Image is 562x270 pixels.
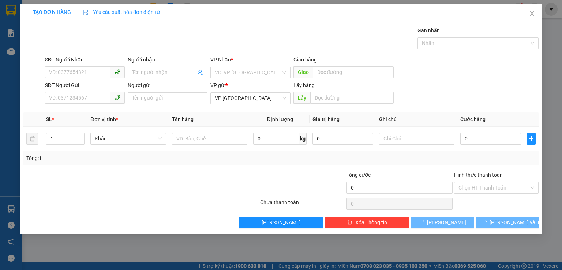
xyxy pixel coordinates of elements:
[376,112,457,127] th: Ghi chú
[26,133,38,145] button: delete
[325,217,409,228] button: deleteXóa Thông tin
[215,93,286,104] span: VP Đà Lạt
[115,94,120,100] span: phone
[529,11,535,16] span: close
[45,56,125,64] div: SĐT Người Nhận
[522,4,542,24] button: Close
[347,220,352,225] span: delete
[312,66,394,78] input: Dọc đường
[23,10,29,15] span: plus
[26,154,217,162] div: Tổng: 1
[527,136,535,142] span: plus
[128,56,207,64] div: Người nhận
[172,116,194,122] span: Tên hàng
[262,218,301,226] span: [PERSON_NAME]
[355,218,387,226] span: Xóa Thông tin
[299,133,307,145] span: kg
[293,82,314,88] span: Lấy hàng
[346,172,371,178] span: Tổng cước
[197,70,203,75] span: user-add
[293,57,316,63] span: Giao hàng
[417,27,440,33] label: Gán nhãn
[293,66,312,78] span: Giao
[210,57,231,63] span: VP Nhận
[419,220,427,225] span: loading
[312,116,340,122] span: Giá trị hàng
[259,198,345,211] div: Chưa thanh toán
[267,116,293,122] span: Định lượng
[83,10,89,15] img: icon
[115,69,120,75] span: phone
[90,116,118,122] span: Đơn vị tính
[460,116,486,122] span: Cước hàng
[427,218,466,226] span: [PERSON_NAME]
[454,172,503,178] label: Hình thức thanh toán
[476,217,539,228] button: [PERSON_NAME] và In
[527,133,536,145] button: plus
[172,133,247,145] input: VD: Bàn, Ghế
[310,92,394,104] input: Dọc đường
[312,133,373,145] input: 0
[379,133,454,145] input: Ghi Chú
[95,133,161,144] span: Khác
[411,217,474,228] button: [PERSON_NAME]
[128,81,207,89] div: Người gửi
[83,9,160,15] span: Yêu cầu xuất hóa đơn điện tử
[239,217,323,228] button: [PERSON_NAME]
[482,220,490,225] span: loading
[23,9,71,15] span: TẠO ĐƠN HÀNG
[293,92,310,104] span: Lấy
[46,116,52,122] span: SL
[210,81,290,89] div: VP gửi
[490,218,541,226] span: [PERSON_NAME] và In
[45,81,125,89] div: SĐT Người Gửi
